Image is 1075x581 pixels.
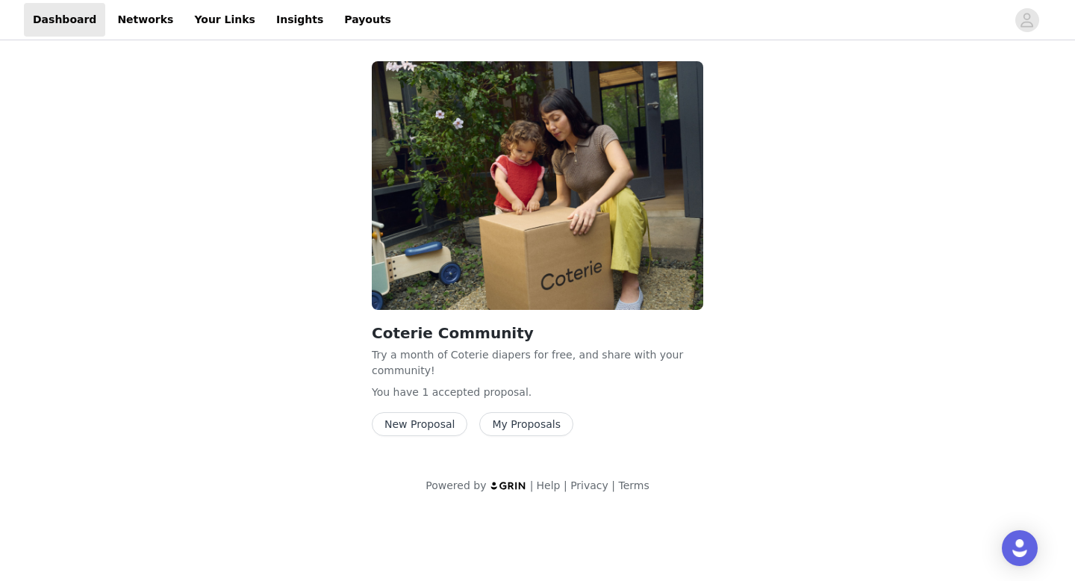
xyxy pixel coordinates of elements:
[611,479,615,491] span: |
[372,322,703,344] h2: Coterie Community
[372,61,703,310] img: Coterie
[426,479,486,491] span: Powered by
[1002,530,1038,566] div: Open Intercom Messenger
[618,479,649,491] a: Terms
[372,412,467,436] button: New Proposal
[479,412,573,436] button: My Proposals
[372,347,703,379] p: Try a month of Coterie diapers for free, and share with your community!
[1020,8,1034,32] div: avatar
[267,3,332,37] a: Insights
[564,479,567,491] span: |
[372,385,703,400] p: You have 1 accepted proposal .
[490,481,527,491] img: logo
[570,479,608,491] a: Privacy
[335,3,400,37] a: Payouts
[537,479,561,491] a: Help
[185,3,264,37] a: Your Links
[24,3,105,37] a: Dashboard
[108,3,182,37] a: Networks
[530,479,534,491] span: |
